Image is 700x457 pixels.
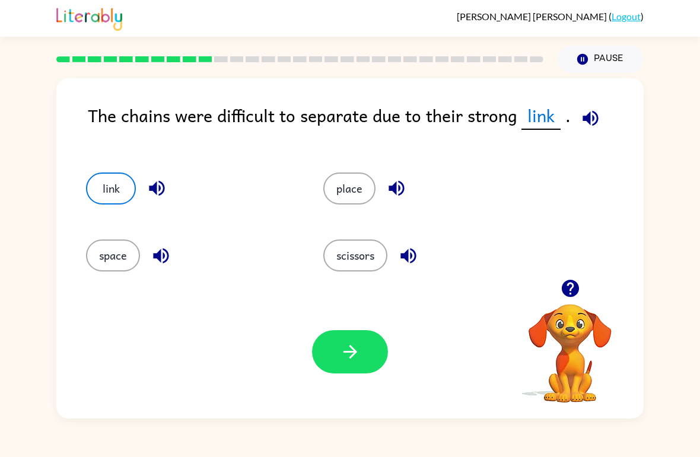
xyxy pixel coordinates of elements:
[56,5,122,31] img: Literably
[323,239,387,271] button: scissors
[511,286,629,404] video: Your browser must support playing .mp4 files to use Literably. Please try using another browser.
[457,11,609,22] span: [PERSON_NAME] [PERSON_NAME]
[86,239,140,271] button: space
[558,46,644,73] button: Pause
[612,11,641,22] a: Logout
[86,172,136,204] button: link
[323,172,376,204] button: place
[521,102,561,130] span: link
[457,11,644,22] div: ( )
[88,102,644,149] div: The chains were difficult to separate due to their strong .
